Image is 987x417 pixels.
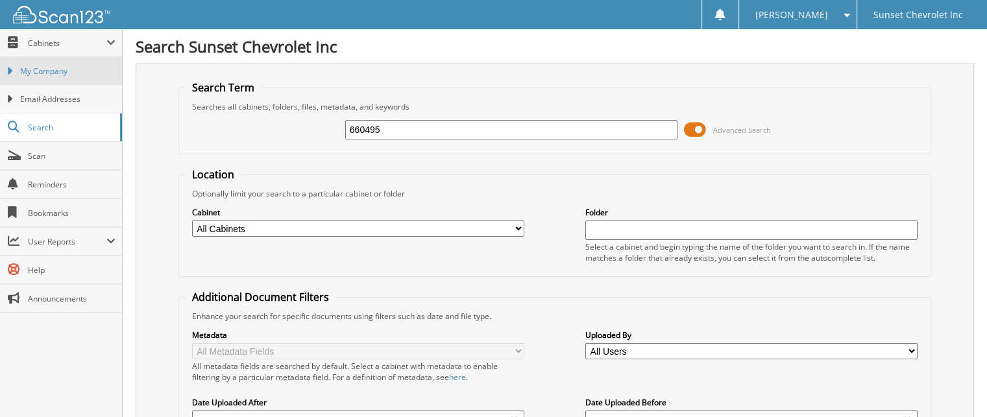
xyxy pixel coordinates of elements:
span: My Company [20,66,116,77]
div: Searches all cabinets, folders, files, metadata, and keywords [186,101,925,112]
span: Bookmarks [28,208,116,219]
label: Uploaded By [585,329,918,340]
div: Enhance your search for specific documents using filters such as date and file type. [186,311,925,322]
span: [PERSON_NAME] [755,11,828,19]
label: Metadata [192,329,524,340]
span: Sunset Chevrolet Inc [873,11,963,19]
legend: Search Term [186,80,261,95]
span: Announcements [28,293,116,304]
div: Optionally limit your search to a particular cabinet or folder [186,188,925,199]
span: Search [28,122,114,133]
iframe: Chat Widget [922,355,987,417]
span: Reminders [28,179,116,190]
legend: Location [186,167,241,182]
span: Email Addresses [20,93,116,105]
label: Folder [585,207,918,218]
div: All metadata fields are searched by default. Select a cabinet with metadata to enable filtering b... [192,361,524,383]
span: Scan [28,150,116,161]
span: Advanced Search [713,125,771,135]
img: scan123-logo-white.svg [13,6,110,23]
a: here [449,372,466,383]
div: Select a cabinet and begin typing the name of the folder you want to search in. If the name match... [585,241,918,263]
label: Date Uploaded Before [585,397,918,408]
h1: Search Sunset Chevrolet Inc [136,36,974,57]
span: User Reports [28,236,106,247]
legend: Additional Document Filters [186,290,335,304]
span: Help [28,265,116,276]
span: Cabinets [28,38,106,49]
label: Date Uploaded After [192,397,524,408]
label: Cabinet [192,207,524,218]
